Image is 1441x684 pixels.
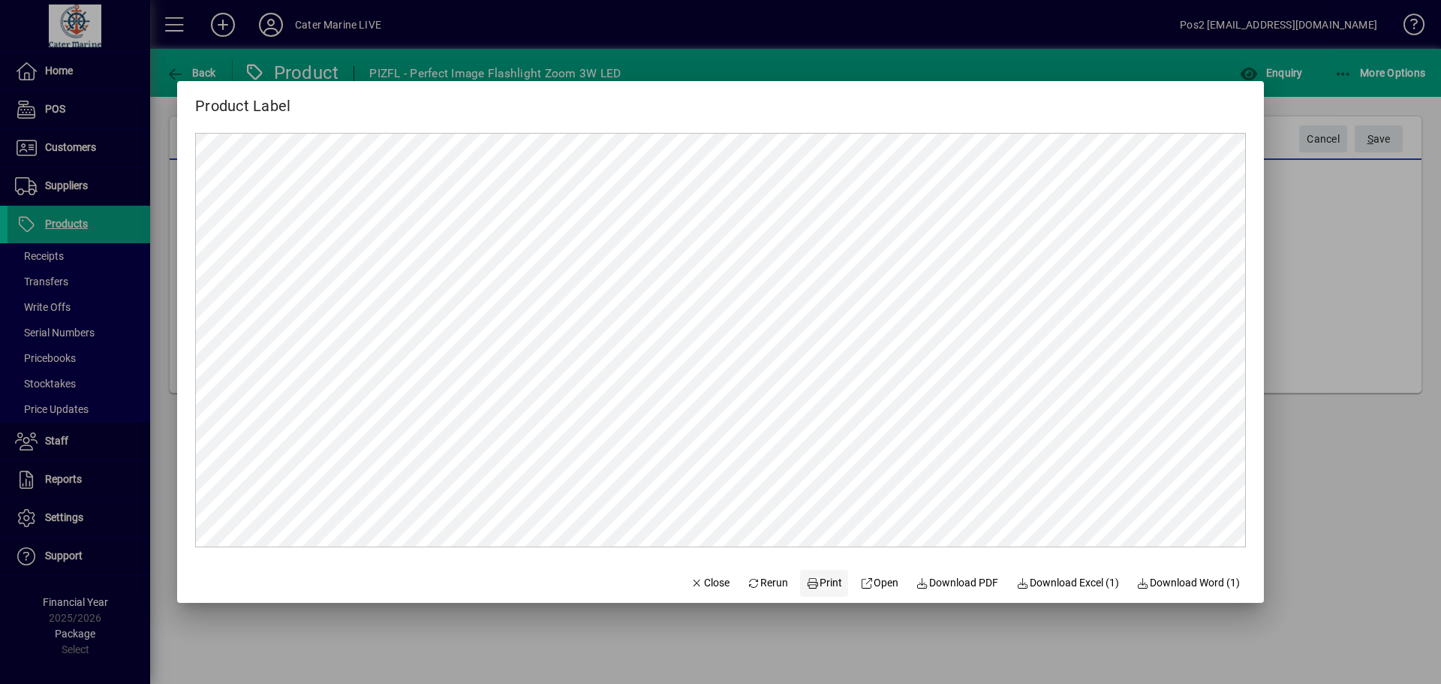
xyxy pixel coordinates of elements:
[854,570,904,597] a: Open
[916,575,999,591] span: Download PDF
[800,570,848,597] button: Print
[1131,570,1247,597] button: Download Word (1)
[1016,575,1119,591] span: Download Excel (1)
[1010,570,1125,597] button: Download Excel (1)
[806,575,842,591] span: Print
[690,575,730,591] span: Close
[748,575,789,591] span: Rerun
[860,575,898,591] span: Open
[1137,575,1241,591] span: Download Word (1)
[910,570,1005,597] a: Download PDF
[177,81,308,118] h2: Product Label
[684,570,736,597] button: Close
